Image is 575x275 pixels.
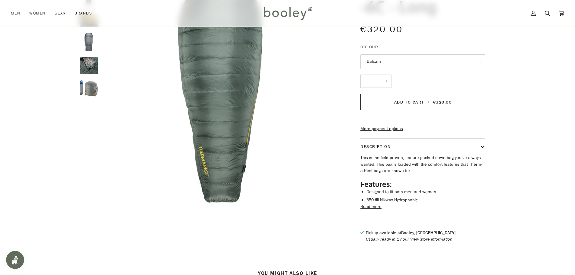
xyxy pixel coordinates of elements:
[360,44,378,50] span: Colour
[360,179,391,189] span: Features:
[6,251,24,269] iframe: Button to open loyalty program pop-up
[80,33,98,51] img: Questar 20F / -6C - Long Balsam - Booley Galway
[11,10,20,16] span: Men
[80,56,98,75] img: Questar 20F / -6C - Long Balsam - Booley Galway
[360,75,370,88] button: −
[366,197,485,203] li: 650 fill Nikwax Hydrophobic
[401,230,455,236] strong: Booley, [GEOGRAPHIC_DATA]
[55,10,66,16] span: Gear
[75,10,92,16] span: Brands
[366,230,455,236] p: Pickup available at
[360,139,485,155] button: Description
[360,23,403,36] span: €320.00
[360,126,485,132] a: More payment options
[360,75,391,88] input: Quantity
[360,54,485,69] button: Balsam
[410,236,452,243] button: View store information
[426,99,431,105] span: •
[360,94,485,110] button: Add to Cart • €320.00
[366,189,485,195] li: Designed to fit both men and women
[366,236,455,243] p: Usually ready in 1 hour
[382,75,391,88] button: +
[433,99,452,105] span: €320.00
[261,5,314,22] img: Booley
[360,155,485,174] p: This is the field-proven, feature-packed down bag you've always wanted. This bag is loaded with t...
[29,10,45,16] span: Women
[360,203,382,210] button: Read more
[394,99,424,105] span: Add to Cart
[80,79,98,98] img: Questar 20F / -6C - Long Balsam - Booley Galway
